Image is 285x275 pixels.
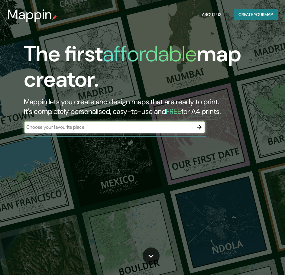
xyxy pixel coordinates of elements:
[24,97,252,116] h2: Mappin lets you create and design maps that are ready to print. It's completely personalised, eas...
[7,7,52,22] h3: Mappin
[103,40,197,68] h1: affordable
[199,9,224,20] button: About Us
[24,124,193,131] input: Choose your favourite place
[24,41,252,97] h1: The first map creator.
[52,15,57,20] img: mappin-pin
[166,107,181,116] h5: FREE
[234,9,278,20] button: Create yourmap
